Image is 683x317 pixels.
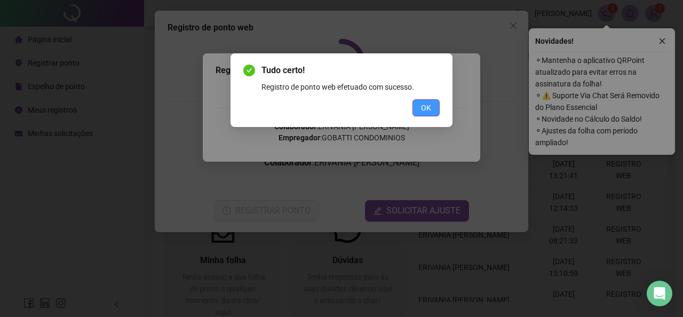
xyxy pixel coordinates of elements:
[243,65,255,76] span: check-circle
[261,81,440,93] div: Registro de ponto web efetuado com sucesso.
[647,281,672,306] div: Open Intercom Messenger
[421,102,431,114] span: OK
[261,64,440,77] span: Tudo certo!
[412,99,440,116] button: OK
